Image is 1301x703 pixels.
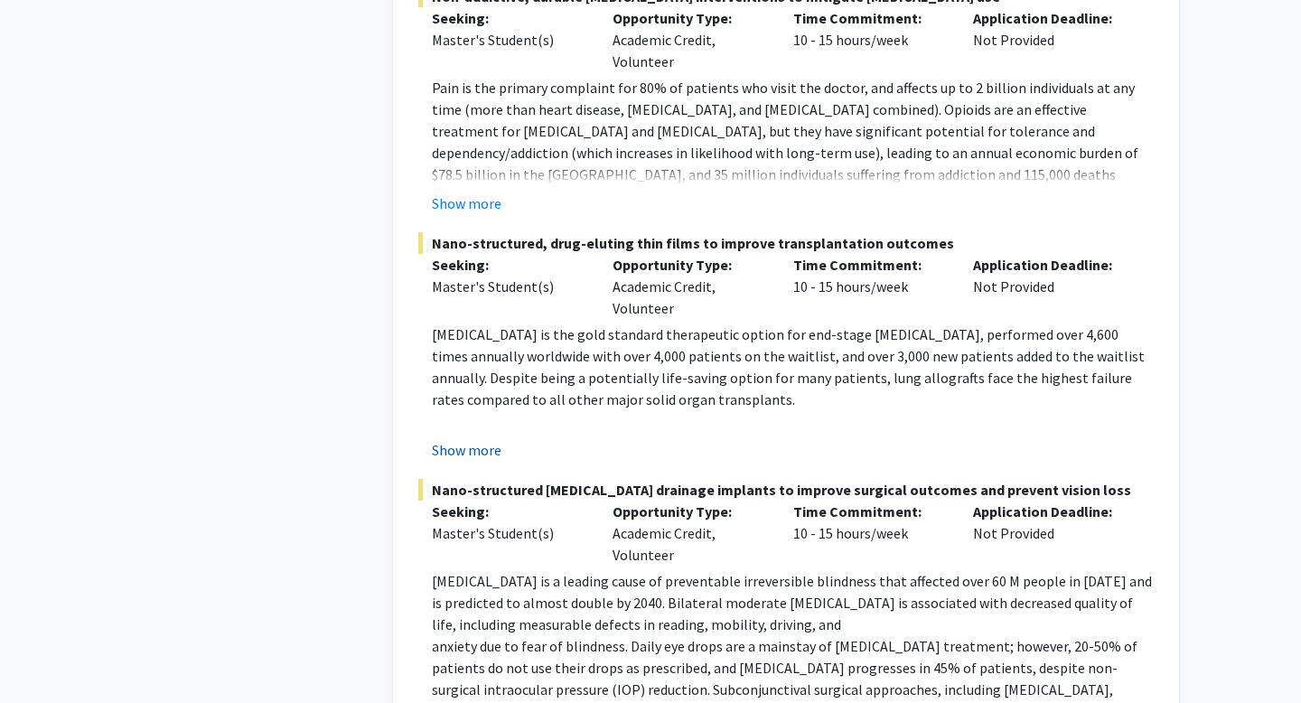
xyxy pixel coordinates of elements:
iframe: Chat [14,622,77,689]
p: Opportunity Type: [613,501,766,522]
div: Academic Credit, Volunteer [599,7,780,72]
span: Nano-structured, drug-eluting thin films to improve transplantation outcomes [418,232,1154,254]
span: Nano-structured [MEDICAL_DATA] drainage implants to improve surgical outcomes and prevent vision ... [418,479,1154,501]
div: Master's Student(s) [432,276,585,297]
p: Opportunity Type: [613,7,766,29]
div: Not Provided [959,254,1140,319]
p: [MEDICAL_DATA] is the gold standard therapeutic option for end-stage [MEDICAL_DATA], performed ov... [432,323,1154,410]
p: Seeking: [432,501,585,522]
p: Application Deadline: [973,254,1127,276]
div: 10 - 15 hours/week [780,7,960,72]
div: Master's Student(s) [432,29,585,51]
p: [MEDICAL_DATA] is a leading cause of preventable irreversible blindness that affected over 60 M p... [432,570,1154,635]
div: Not Provided [959,7,1140,72]
p: Application Deadline: [973,501,1127,522]
button: Show more [432,192,501,214]
div: Not Provided [959,501,1140,566]
div: 10 - 15 hours/week [780,501,960,566]
p: Seeking: [432,7,585,29]
div: Master's Student(s) [432,522,585,544]
div: 10 - 15 hours/week [780,254,960,319]
button: Show more [432,439,501,461]
p: Time Commitment: [793,7,947,29]
p: Time Commitment: [793,254,947,276]
div: Academic Credit, Volunteer [599,501,780,566]
p: Application Deadline: [973,7,1127,29]
p: Time Commitment: [793,501,947,522]
p: Opportunity Type: [613,254,766,276]
p: Seeking: [432,254,585,276]
div: Academic Credit, Volunteer [599,254,780,319]
p: Pain is the primary complaint for 80% of patients who visit the doctor, and affects up to 2 billi... [432,77,1154,229]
